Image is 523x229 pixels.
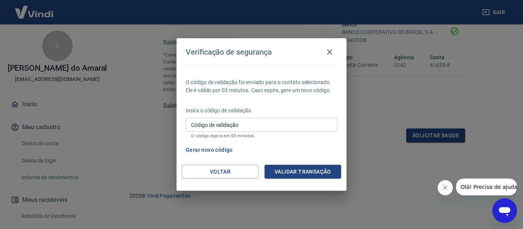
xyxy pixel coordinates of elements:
[438,180,453,195] iframe: Fechar mensagem
[265,165,341,179] button: Validar transação
[186,107,337,115] p: Insira o código de validação
[5,5,64,11] span: Olá! Precisa de ajuda?
[186,47,272,57] h4: Verificação de segurança
[191,133,332,138] p: O código expira em 03 minutos.
[183,143,236,157] button: Gerar novo código
[186,78,337,94] p: O código de validação foi enviado para o contato selecionado. Ele é válido por 03 minutos. Caso e...
[456,179,517,195] iframe: Mensagem da empresa
[182,165,258,179] button: Voltar
[492,198,517,223] iframe: Botão para abrir a janela de mensagens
